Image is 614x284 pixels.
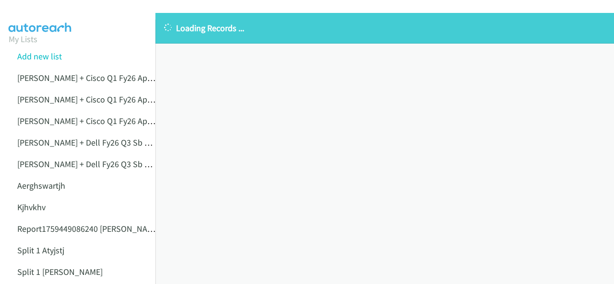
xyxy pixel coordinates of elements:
a: My Lists [9,34,37,45]
a: Add new list [17,51,62,62]
a: Split 1 [PERSON_NAME] [17,266,103,277]
a: [PERSON_NAME] + Dell Fy26 Q3 Sb Csg A Uuilduk [17,159,195,170]
a: Aerghswartjh [17,180,65,191]
a: [PERSON_NAME] + Cisco Q1 Fy26 Apjc An Zsfghs [17,115,190,126]
a: [PERSON_NAME] + Dell Fy26 Q3 Sb Csg Au;Klm[Lkm'lm'l; [17,137,221,148]
a: [PERSON_NAME] + Cisco Q1 Fy26 Apjc An Zijniujbn [17,94,198,105]
a: [PERSON_NAME] + Cisco Q1 Fy26 Apjc [PERSON_NAME] [17,72,215,83]
a: Kjhvkhv [17,202,46,213]
p: Loading Records ... [164,22,605,34]
a: Report1759449086240 [PERSON_NAME] [17,223,160,234]
a: Split 1 Atyjstj [17,245,64,256]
